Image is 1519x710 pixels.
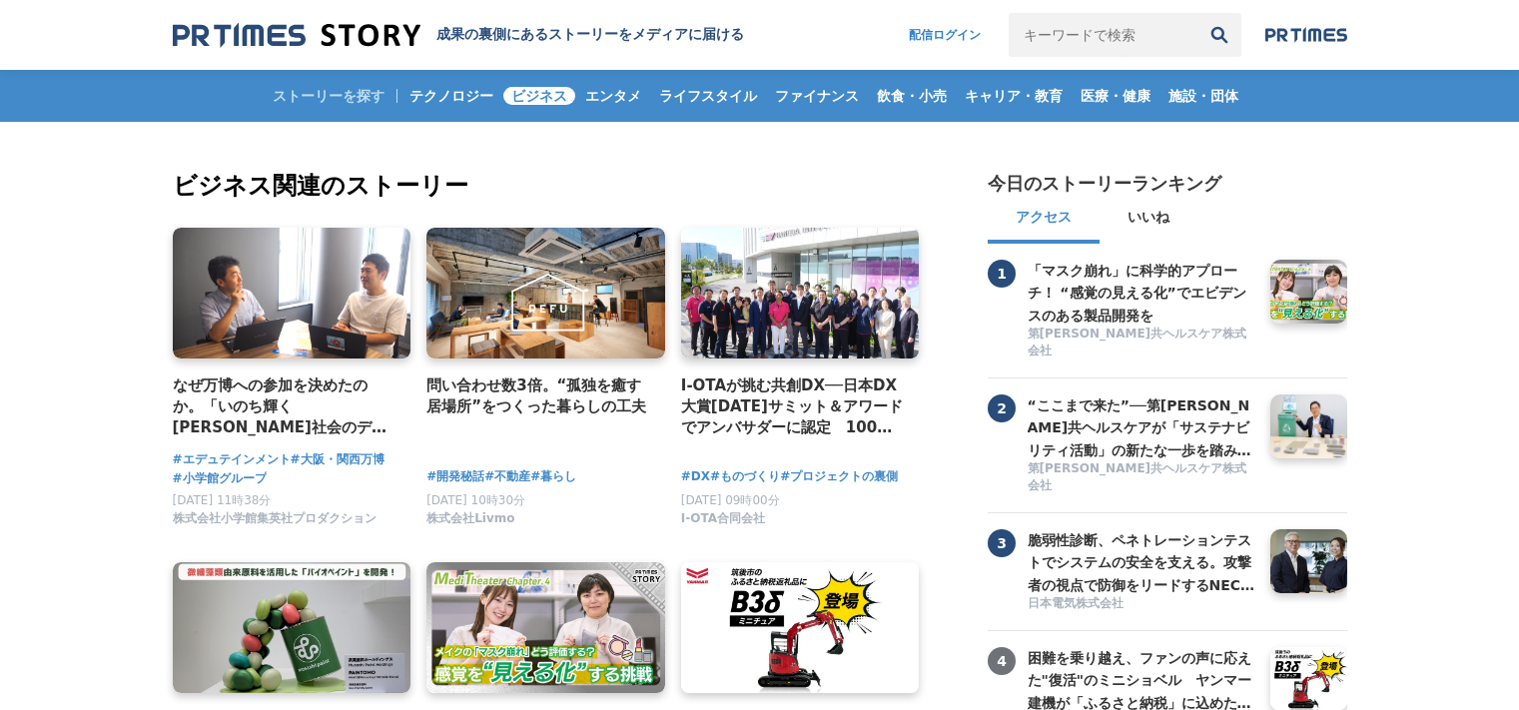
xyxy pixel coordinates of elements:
[1028,460,1255,496] a: 第[PERSON_NAME]共ヘルスケア株式会社
[988,172,1221,196] h2: 今日のストーリーランキング
[1265,27,1347,43] img: prtimes
[1160,70,1246,122] a: 施設・団体
[1028,326,1255,359] span: 第[PERSON_NAME]共ヘルスケア株式会社
[436,26,744,44] h1: 成果の裏側にあるストーリーをメディアに届ける
[869,87,955,105] span: 飲食・小売
[484,467,530,486] a: #不動産
[173,168,924,204] h2: ビジネス関連のストーリー
[426,516,514,530] a: 株式会社Livmo
[889,13,1001,57] a: 配信ログイン
[291,450,384,469] a: #大阪・関西万博
[681,467,710,486] a: #DX
[173,22,744,49] a: 成果の裏側にあるストーリーをメディアに届ける 成果の裏側にあるストーリーをメディアに届ける
[780,467,898,486] a: #プロジェクトの裏側
[1160,87,1246,105] span: 施設・団体
[173,469,267,488] a: #小学館グループ
[710,467,780,486] a: #ものづくり
[426,467,484,486] a: #開発秘話
[173,450,291,469] a: #エデュテインメント
[577,70,649,122] a: エンタメ
[1100,196,1197,244] button: いいね
[651,87,765,105] span: ライフスタイル
[426,493,525,507] span: [DATE] 10時30分
[1009,13,1197,57] input: キーワードで検索
[988,647,1016,675] span: 4
[988,196,1100,244] button: アクセス
[1073,87,1158,105] span: 医療・健康
[1197,13,1241,57] button: 検索
[1028,394,1255,461] h3: “ここまで来た”──第[PERSON_NAME]共ヘルスケアが「サステナビリティ活動」の新たな一歩を踏み出すまでの舞台裏
[401,70,501,122] a: テクノロジー
[767,87,867,105] span: ファイナンス
[426,374,649,418] a: 問い合わせ数3倍。“孤独を癒す居場所”をつくった暮らしの工夫
[503,87,575,105] span: ビジネス
[681,516,765,530] a: I-OTA合同会社
[503,70,575,122] a: ビジネス
[767,70,867,122] a: ファイナンス
[1028,326,1255,361] a: 第[PERSON_NAME]共ヘルスケア株式会社
[1028,529,1255,593] a: 脆弱性診断、ペネトレーションテストでシステムの安全を支える。攻撃者の視点で防御をリードするNECの「リスクハンティングチーム」
[530,467,576,486] a: #暮らし
[173,510,377,527] span: 株式会社小学館集英社プロダクション
[651,70,765,122] a: ライフスタイル
[173,22,420,49] img: 成果の裏側にあるストーリーをメディアに届ける
[1028,460,1255,494] span: 第[PERSON_NAME]共ヘルスケア株式会社
[681,493,780,507] span: [DATE] 09時00分
[1028,595,1124,612] span: 日本電気株式会社
[1028,595,1255,614] a: 日本電気株式会社
[173,374,395,439] a: なぜ万博への参加を決めたのか。「いのち輝く[PERSON_NAME]社会のデザイン」の実現に向けて、エデュテインメントの可能性を追求するプロジェクト。
[577,87,649,105] span: エンタメ
[1028,529,1255,596] h3: 脆弱性診断、ペネトレーションテストでシステムの安全を支える。攻撃者の視点で防御をリードするNECの「リスクハンティングチーム」
[426,510,514,527] span: 株式会社Livmo
[869,70,955,122] a: 飲食・小売
[1028,260,1255,324] a: 「マスク崩れ」に科学的アプローチ！ “感覚の見える化”でエビデンスのある製品開発を
[173,516,377,530] a: 株式会社小学館集英社プロダクション
[988,394,1016,422] span: 2
[401,87,501,105] span: テクノロジー
[1073,70,1158,122] a: 医療・健康
[681,374,904,439] a: I-OTAが挑む共創DX──日本DX大賞[DATE]サミット＆アワードでアンバサダーに認定 100社連携で拓く“共感される製造業DX”の新たな地平
[1028,394,1255,458] a: “ここまで来た”──第[PERSON_NAME]共ヘルスケアが「サステナビリティ活動」の新たな一歩を踏み出すまでの舞台裏
[957,87,1071,105] span: キャリア・教育
[173,493,272,507] span: [DATE] 11時38分
[957,70,1071,122] a: キャリア・教育
[1028,260,1255,327] h3: 「マスク崩れ」に科学的アプローチ！ “感覚の見える化”でエビデンスのある製品開発を
[681,510,765,527] span: I-OTA合同会社
[988,529,1016,557] span: 3
[988,260,1016,288] span: 1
